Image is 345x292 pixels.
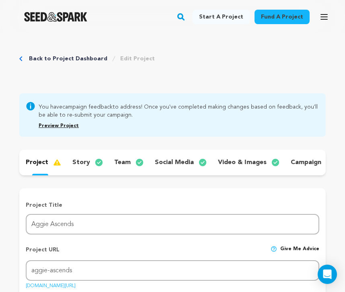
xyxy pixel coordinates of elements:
[212,156,284,169] button: video & images
[26,158,48,167] p: project
[193,10,250,24] a: Start a project
[108,156,148,169] button: team
[155,158,194,167] p: social media
[26,214,319,234] input: Project Name
[24,12,87,22] a: Seed&Spark Homepage
[72,158,90,167] p: story
[66,156,108,169] button: story
[26,201,319,209] p: Project Title
[26,280,76,288] a: [DOMAIN_NAME][URL]
[39,101,319,119] span: You have to address! Once you've completed making changes based on feedback, you'll be able to re...
[26,246,60,260] p: Project URL
[19,156,66,169] button: project
[199,158,213,167] img: check-circle-full.svg
[26,260,319,281] input: Project URL
[218,158,267,167] p: video & images
[120,55,155,63] a: Edit Project
[148,156,212,169] button: social media
[291,158,321,167] p: campaign
[39,123,79,128] a: Preview Project
[29,55,107,63] a: Back to Project Dashboard
[24,12,87,22] img: Seed&Spark Logo Dark Mode
[271,158,286,167] img: check-circle-full.svg
[114,158,131,167] p: team
[95,158,109,167] img: check-circle-full.svg
[280,246,319,260] span: Give me advice
[284,156,339,169] button: campaign
[271,246,277,252] img: help-circle.svg
[62,104,113,110] a: campaign feedback
[318,265,337,284] div: Open Intercom Messenger
[136,158,150,167] img: check-circle-full.svg
[19,55,155,63] div: Breadcrumb
[255,10,310,24] a: Fund a project
[53,158,68,167] img: warning-full.svg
